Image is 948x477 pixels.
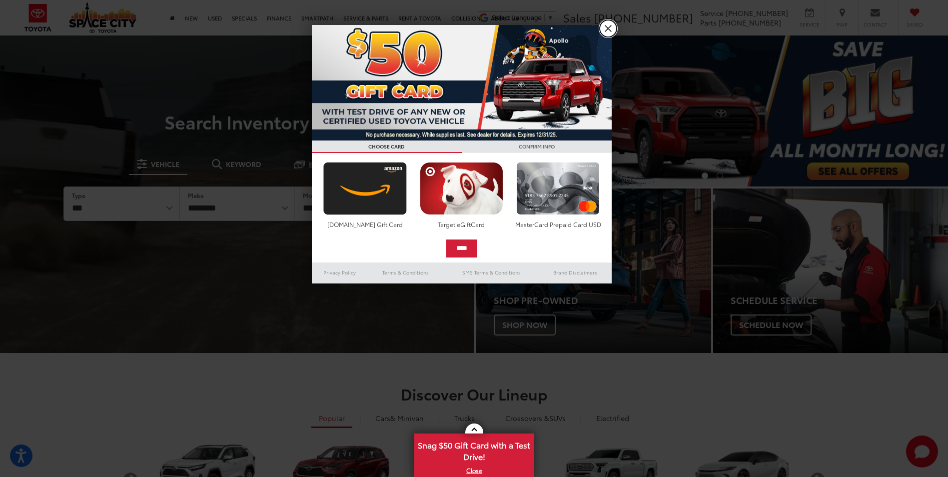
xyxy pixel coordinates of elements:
a: SMS Terms & Conditions [444,266,539,278]
a: Privacy Policy [312,266,368,278]
img: mastercard.png [514,162,602,215]
img: targetcard.png [417,162,506,215]
a: Terms & Conditions [367,266,444,278]
div: [DOMAIN_NAME] Gift Card [321,220,409,228]
span: Snag $50 Gift Card with a Test Drive! [415,434,533,465]
h3: CHOOSE CARD [312,140,462,153]
img: amazoncard.png [321,162,409,215]
div: Target eGiftCard [417,220,506,228]
a: Brand Disclaimers [539,266,612,278]
img: 53411_top_152338.jpg [312,25,612,140]
h3: CONFIRM INFO [462,140,612,153]
div: MasterCard Prepaid Card USD [514,220,602,228]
